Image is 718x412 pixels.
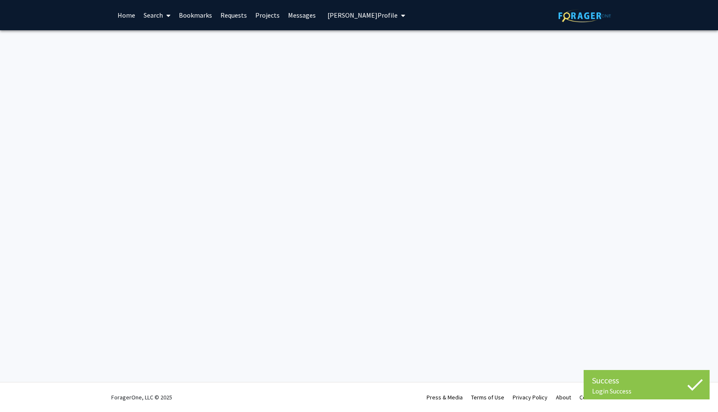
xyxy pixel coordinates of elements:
span: [PERSON_NAME] Profile [328,11,398,19]
div: ForagerOne, LLC © 2025 [111,383,172,412]
a: Privacy Policy [513,394,548,401]
a: Contact Us [579,394,607,401]
a: Bookmarks [175,0,216,30]
a: Projects [251,0,284,30]
a: Terms of Use [471,394,504,401]
div: Success [592,374,701,387]
div: Login Success [592,387,701,395]
a: Requests [216,0,251,30]
a: Press & Media [427,394,463,401]
a: Search [139,0,175,30]
a: About [556,394,571,401]
img: ForagerOne Logo [558,9,611,22]
a: Home [113,0,139,30]
a: Messages [284,0,320,30]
